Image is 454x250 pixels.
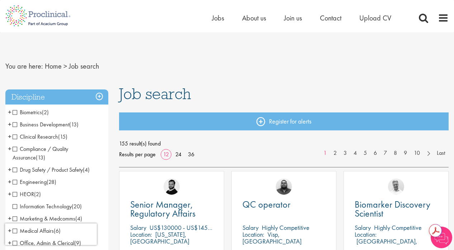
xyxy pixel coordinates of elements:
img: Ashley Bennett [276,179,292,195]
span: Clinical Research [13,133,67,140]
a: 24 [173,151,184,158]
span: QC operator [242,198,290,210]
span: Information Technology [13,203,82,210]
a: 8 [390,149,401,157]
span: 155 result(s) found [119,138,449,149]
span: + [8,164,11,175]
span: Location: [355,230,377,239]
h3: Discipline [5,89,108,105]
a: 12 [161,151,171,158]
span: Biometrics [13,108,42,116]
span: (13) [69,121,79,128]
span: Biometrics [13,108,49,116]
p: US$130000 - US$145000 per annum [150,223,246,232]
span: Salary [130,223,146,232]
a: About us [242,13,266,23]
span: HEOR [13,190,34,198]
a: QC operator [242,200,325,209]
span: Engineering [13,178,47,186]
span: > [63,61,67,71]
img: Joshua Bye [388,179,404,195]
span: Clinical Research [13,133,58,140]
span: (4) [83,166,90,173]
span: Biomarker Discovery Scientist [355,198,430,219]
a: 2 [330,149,340,157]
span: Location: [242,230,264,239]
span: Drug Safety / Product Safety [13,166,90,173]
a: Upload CV [359,13,391,23]
span: (2) [34,190,41,198]
span: Location: [130,230,152,239]
span: (28) [47,178,56,186]
span: Job search [119,84,191,103]
a: 10 [410,149,424,157]
span: + [8,119,11,130]
a: 9 [400,149,411,157]
a: 5 [360,149,370,157]
span: Drug Safety / Product Safety [13,166,83,173]
span: (13) [36,154,45,161]
span: Marketing & Medcomms [13,215,82,222]
a: Contact [320,13,341,23]
a: Senior Manager, Regulatory Affairs [130,200,213,218]
span: Engineering [13,178,56,186]
span: + [8,143,11,154]
span: HEOR [13,190,41,198]
a: Join us [284,13,302,23]
p: Highly Competitive [262,223,309,232]
span: (2) [42,108,49,116]
span: Marketing & Medcomms [13,215,75,222]
span: + [8,107,11,117]
a: 3 [340,149,350,157]
a: 4 [350,149,360,157]
a: Biomarker Discovery Scientist [355,200,438,218]
span: Compliance / Quality Assurance [13,145,68,161]
img: Nick Walker [164,179,180,195]
span: Information Technology [13,203,72,210]
span: + [8,213,11,224]
p: Highly Competitive [374,223,422,232]
a: Jobs [212,13,224,23]
span: Salary [355,223,371,232]
span: + [8,176,11,187]
iframe: reCAPTCHA [5,223,97,245]
a: Register for alerts [119,112,449,130]
span: (15) [58,133,67,140]
a: 1 [320,149,330,157]
a: 7 [380,149,391,157]
a: 36 [185,151,197,158]
span: Job search [69,61,99,71]
p: Visp, [GEOGRAPHIC_DATA] [242,230,302,245]
span: Results per page [119,149,156,160]
span: + [8,189,11,199]
a: breadcrumb link [45,61,62,71]
img: Chatbot [431,227,452,248]
span: Business Development [13,121,79,128]
span: You are here: [5,61,43,71]
a: Last [433,149,449,157]
p: [US_STATE], [GEOGRAPHIC_DATA] [130,230,189,245]
a: 6 [370,149,380,157]
span: Business Development [13,121,69,128]
span: (20) [72,203,82,210]
span: + [8,131,11,142]
span: (4) [75,215,82,222]
span: Salary [242,223,259,232]
span: Senior Manager, Regulatory Affairs [130,198,195,219]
